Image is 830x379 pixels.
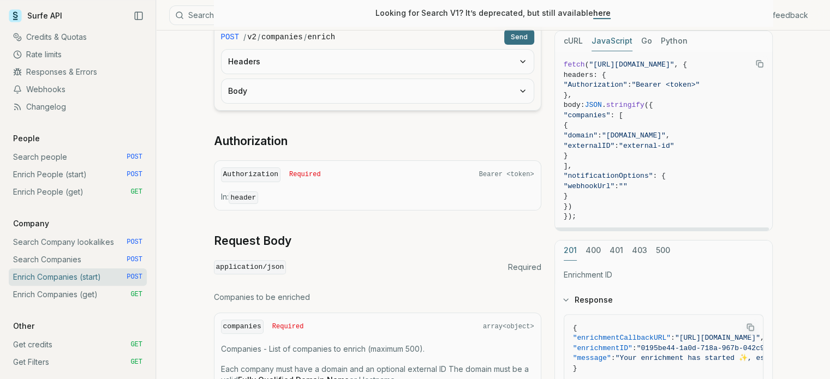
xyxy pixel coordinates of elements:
span: "0195be44-1a0d-718a-967b-042c9d17ffd7" [637,344,798,352]
code: enrich [308,32,335,43]
span: GET [130,340,142,349]
code: v2 [247,32,256,43]
button: 400 [586,240,601,261]
span: "enrichmentID" [573,344,632,352]
span: array<object> [483,322,534,331]
span: "Bearer <token>" [631,81,700,89]
a: Changelog [9,98,147,116]
span: : { [653,172,665,180]
span: } [573,364,577,372]
span: "external-id" [619,142,674,150]
span: } [564,192,568,200]
span: "companies" [564,111,611,119]
span: GET [130,188,142,196]
span: , { [674,61,686,69]
a: Enrich Companies (start) POST [9,268,147,286]
button: 201 [564,240,577,261]
span: "notificationOptions" [564,172,653,180]
span: : [632,344,637,352]
span: { [564,121,568,129]
span: stringify [606,101,644,109]
button: Collapse Sidebar [130,8,147,24]
span: "Authorization" [564,81,628,89]
code: Authorization [221,167,280,182]
span: "" [619,182,628,190]
span: "[DOMAIN_NAME]" [602,131,666,140]
a: Enrich Companies (get) GET [9,286,147,303]
span: }, [564,91,572,99]
button: Body [222,79,534,103]
span: Bearer <token> [479,170,534,179]
span: GET [130,290,142,299]
p: People [9,133,44,144]
button: Send [504,29,534,45]
span: ], [564,162,572,170]
span: } [564,152,568,160]
a: Authorization [214,134,288,149]
span: , [666,131,670,140]
span: POST [127,153,142,161]
span: POST [127,273,142,281]
button: 500 [656,240,670,261]
span: Required [508,262,541,273]
button: Python [661,31,688,51]
span: }) [564,202,572,210]
button: Headers [222,50,534,74]
span: : [598,131,602,140]
span: : [ [610,111,623,119]
a: Search Companies POST [9,251,147,268]
p: Companies to be enriched [214,292,541,303]
span: "enrichmentCallbackURL" [573,334,671,342]
button: SearchCtrlK [169,5,442,25]
a: Enrich People (get) GET [9,183,147,201]
span: / [243,32,246,43]
a: Request Body [214,233,291,249]
a: Give feedback [754,10,808,21]
button: Go [641,31,652,51]
span: POST [127,238,142,246]
span: "externalID" [564,142,615,150]
span: "[URL][DOMAIN_NAME]" [675,334,760,342]
button: 401 [610,240,623,261]
p: Company [9,218,53,229]
span: Required [289,170,321,179]
p: Enrichment ID [564,269,763,280]
a: here [593,8,611,17]
button: Copy Text [742,319,759,335]
code: companies [221,320,264,334]
p: In: [221,191,534,203]
p: Companies - List of companies to enrich (maximum 500). [221,344,534,354]
span: : [628,81,632,89]
span: headers: { [564,71,606,79]
span: , [760,334,765,342]
span: "domain" [564,131,598,140]
p: Looking for Search V1? It’s deprecated, but still available [375,8,611,19]
span: POST [221,32,240,43]
button: Copy Text [751,56,768,72]
span: Required [272,322,304,331]
code: header [229,191,259,204]
span: POST [127,255,142,264]
span: : [611,354,616,362]
span: fetch [564,61,585,69]
span: }); [564,212,576,220]
code: companies [261,32,303,43]
span: body: [564,101,585,109]
span: / [304,32,307,43]
a: Enrich People (start) POST [9,166,147,183]
code: application/json [214,260,286,275]
span: JSON [585,101,602,109]
span: : [671,334,675,342]
span: { [573,324,577,332]
span: POST [127,170,142,179]
span: GET [130,358,142,366]
button: JavaScript [592,31,632,51]
a: Search people POST [9,148,147,166]
p: Other [9,321,39,332]
button: cURL [564,31,583,51]
a: Surfe API [9,8,62,24]
span: . [602,101,606,109]
span: ({ [644,101,653,109]
a: Search Company lookalikes POST [9,233,147,251]
span: : [614,142,619,150]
